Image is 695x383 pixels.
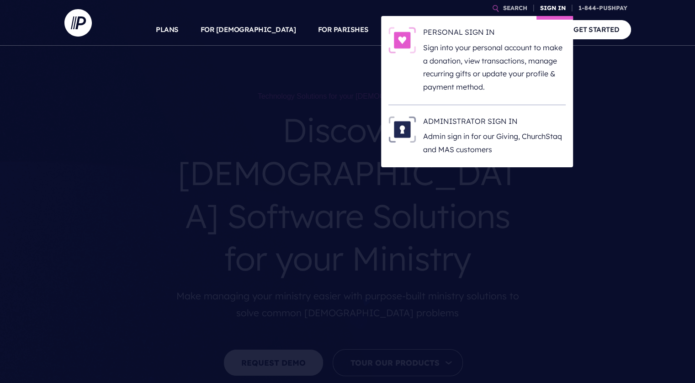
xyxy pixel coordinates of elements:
[318,14,369,46] a: FOR PARISHES
[391,14,431,46] a: SOLUTIONS
[562,20,631,39] a: GET STARTED
[388,27,566,94] a: PERSONAL SIGN IN - Illustration PERSONAL SIGN IN Sign into your personal account to make a donati...
[201,14,296,46] a: FOR [DEMOGRAPHIC_DATA]
[388,27,416,53] img: PERSONAL SIGN IN - Illustration
[388,116,566,156] a: ADMINISTRATOR SIGN IN - Illustration ADMINISTRATOR SIGN IN Admin sign in for our Giving, ChurchSt...
[453,14,485,46] a: EXPLORE
[423,41,566,94] p: Sign into your personal account to make a donation, view transactions, manage recurring gifts or ...
[507,14,541,46] a: COMPANY
[423,130,566,156] p: Admin sign in for our Giving, ChurchStaq and MAS customers
[156,14,179,46] a: PLANS
[423,27,566,41] h6: PERSONAL SIGN IN
[388,116,416,143] img: ADMINISTRATOR SIGN IN - Illustration
[423,116,566,130] h6: ADMINISTRATOR SIGN IN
